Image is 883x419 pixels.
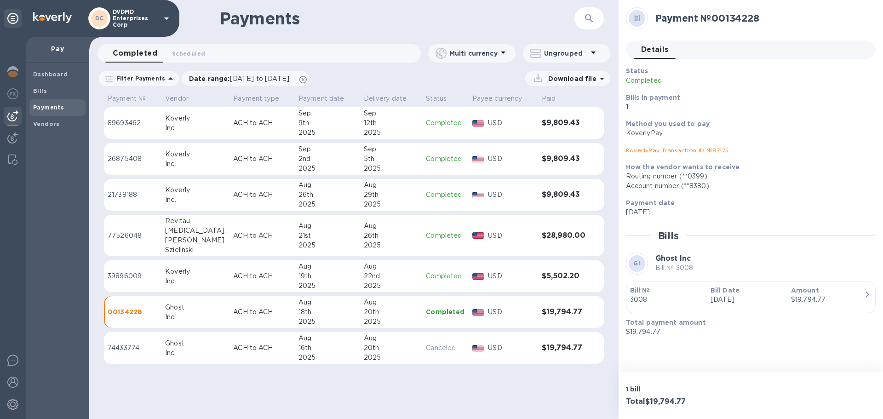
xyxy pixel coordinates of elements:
p: USD [488,118,534,128]
span: [DATE] to [DATE] [230,75,289,82]
div: Sep [364,109,419,118]
div: 9th [298,118,356,128]
div: Sep [298,109,356,118]
div: Ghost [165,303,226,312]
span: Paid [542,94,568,103]
span: Payment № [108,94,158,103]
b: How the vendor wants to receive [626,163,740,171]
b: GI [633,260,640,267]
div: 20th [364,343,419,353]
div: Sep [298,144,356,154]
h1: Payments [220,9,574,28]
div: Inc. [165,195,226,205]
div: 26th [298,190,356,200]
h3: $19,794.77 [542,344,585,352]
div: Ghost [165,339,226,348]
p: 26875408 [108,154,158,164]
span: Payment type [233,94,291,103]
button: Bill №3008Bill Date[DATE]Amount$19,794.77 [626,281,876,313]
div: 2025 [364,164,419,173]
div: 2025 [364,241,419,250]
div: Aug [298,298,356,307]
p: 3008 [630,295,703,304]
img: USD [472,345,485,351]
p: USD [488,307,534,317]
div: Inc [165,348,226,358]
b: Payments [33,104,64,111]
h3: $5,502.20 [542,272,585,281]
p: Paid [542,94,556,103]
b: Total payment amount [626,319,706,326]
p: ACH to ACH [233,118,291,128]
p: ACH to ACH [233,271,291,281]
span: Payment date [298,94,356,103]
b: Bills [33,87,47,94]
div: Inc. [165,159,226,169]
p: USD [488,343,534,353]
b: Method you used to pay [626,120,710,127]
div: Inc [165,312,226,322]
img: USD [472,232,485,239]
h2: Bills [658,230,679,241]
div: 19th [298,271,356,281]
p: 89693462 [108,118,158,128]
p: USD [488,231,534,241]
div: 2025 [298,164,356,173]
div: Aug [298,180,356,190]
div: Koverly [165,185,226,195]
b: Dashboard [33,71,68,78]
div: 21st [298,231,356,241]
img: Logo [33,12,72,23]
div: 5th [364,154,419,164]
div: Inc. [165,123,226,133]
p: Payee currency [472,94,522,103]
p: ACH to ACH [233,307,291,317]
b: Payment date [626,199,675,207]
p: USD [488,190,534,200]
div: 2025 [364,317,419,327]
b: Bill Date [711,287,740,294]
div: Aug [364,221,419,231]
p: Pay [33,44,82,53]
div: Koverly [165,114,226,123]
p: Canceled [426,343,464,353]
p: Completed [426,154,464,164]
p: Completed [426,231,464,241]
p: Payment type [233,94,279,103]
h3: $9,809.43 [542,190,585,199]
div: Aug [364,180,419,190]
div: Aug [298,262,356,271]
h3: $19,794.77 [542,308,585,316]
p: Download file [545,74,596,83]
p: Filter Payments [113,75,165,82]
div: Aug [364,333,419,343]
p: ACH to ACH [233,343,291,353]
div: [PERSON_NAME] [165,235,226,245]
div: [MEDICAL_DATA]. [165,226,226,235]
p: [DATE] [711,295,784,304]
div: 29th [364,190,419,200]
p: Payment date [298,94,344,103]
p: Completed [426,271,464,281]
p: ACH to ACH [233,154,291,164]
div: 2025 [364,353,419,362]
a: KoverlyPay Transaction ID № 87175 [626,147,729,154]
div: 26th [364,231,419,241]
div: 16th [298,343,356,353]
p: 74433774 [108,343,158,353]
p: $19,794.77 [626,327,868,337]
div: 2025 [364,281,419,291]
div: Revitau [165,216,226,226]
div: $19,794.77 [791,295,864,304]
p: 00134228 [108,307,158,316]
p: Bill № 3008 [655,263,693,273]
div: Unpin categories [4,9,22,28]
div: 2025 [298,200,356,209]
b: Status [626,67,648,75]
p: Date range : [189,74,294,83]
span: Delivery date [364,94,419,103]
div: Date range:[DATE] to [DATE] [182,71,309,86]
p: ACH to ACH [233,190,291,200]
p: DVDMD Enterprises Corp [113,9,159,28]
p: Delivery date [364,94,407,103]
